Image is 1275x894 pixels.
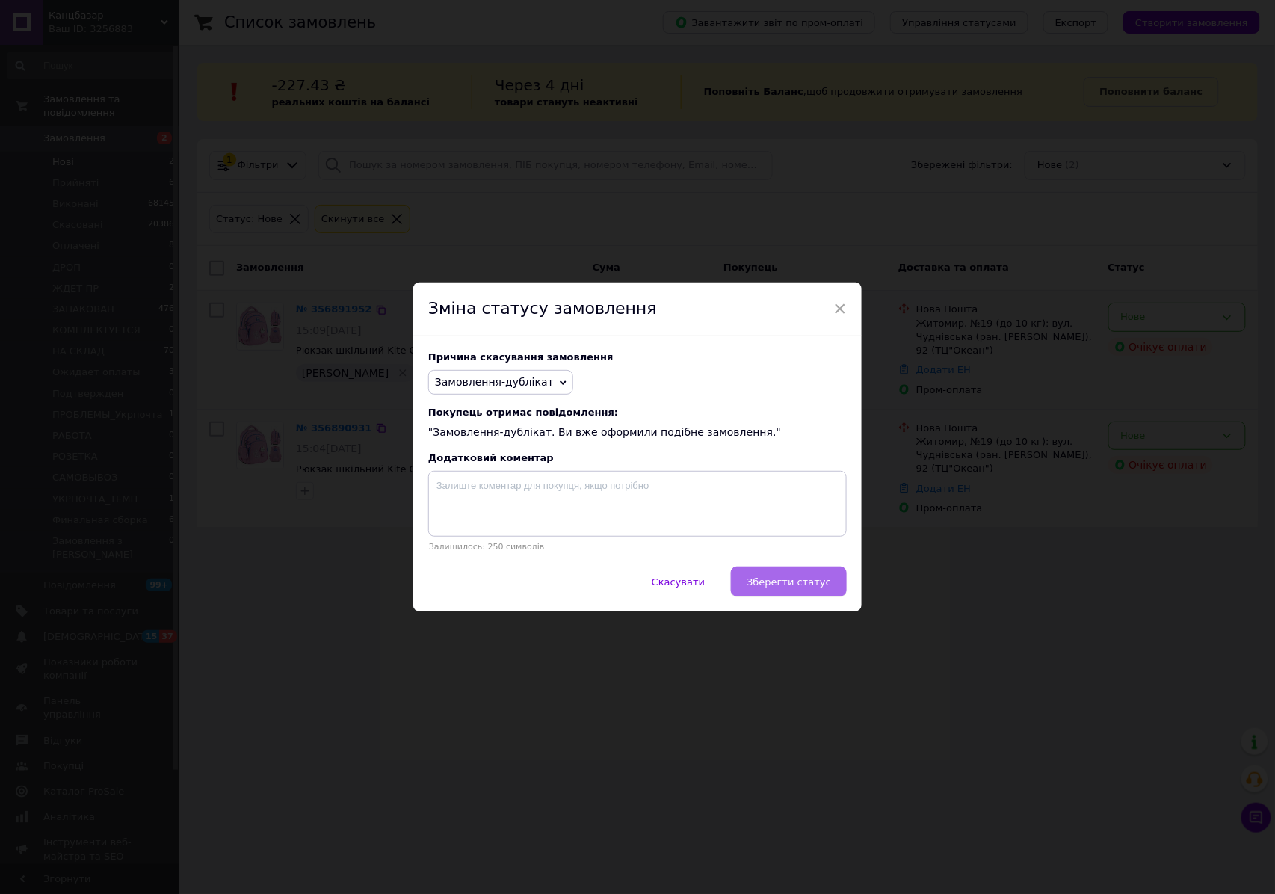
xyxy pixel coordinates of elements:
[413,283,862,336] div: Зміна статусу замовлення
[428,407,847,440] div: "Замовлення-дублікат. Ви вже оформили подібне замовлення."
[428,351,847,363] div: Причина скасування замовлення
[435,376,554,388] span: Замовлення-дублікат
[636,567,720,596] button: Скасувати
[428,452,847,463] div: Додатковий коментар
[833,296,847,321] span: ×
[428,542,847,552] p: Залишилось: 250 символів
[652,576,705,588] span: Скасувати
[428,407,847,418] span: Покупець отримає повідомлення:
[731,567,847,596] button: Зберегти статус
[747,576,831,588] span: Зберегти статус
